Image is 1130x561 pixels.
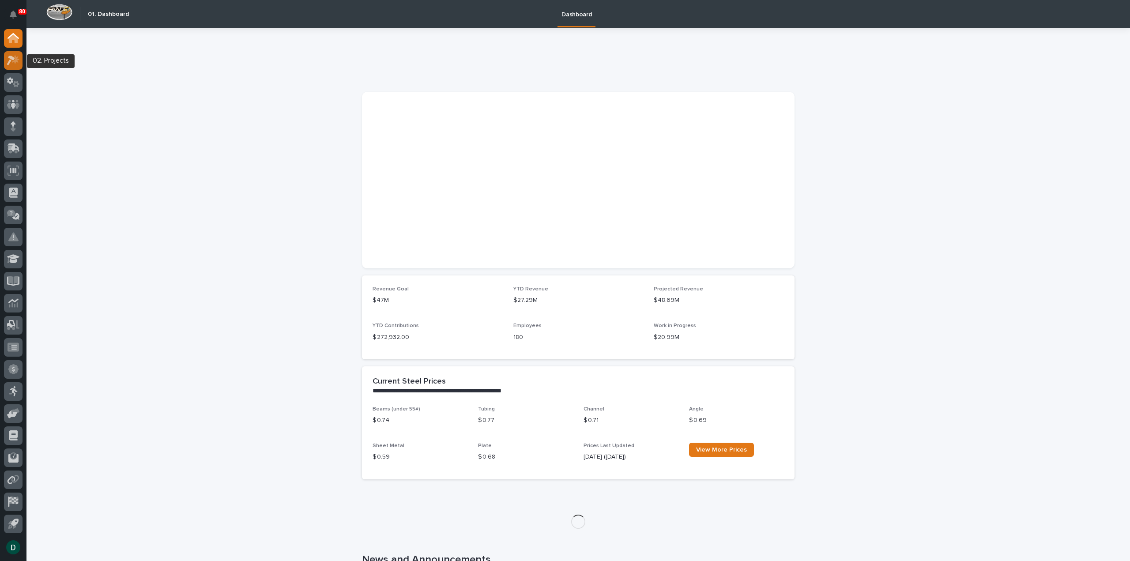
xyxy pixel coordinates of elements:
span: Plate [478,443,492,448]
span: Work in Progress [654,323,696,328]
p: $27.29M [513,296,644,305]
button: Notifications [4,5,23,24]
p: $48.69M [654,296,784,305]
span: Channel [584,407,604,412]
span: View More Prices [696,447,747,453]
span: YTD Contributions [373,323,419,328]
p: 80 [19,8,25,15]
button: users-avatar [4,538,23,557]
p: $47M [373,296,503,305]
p: $20.99M [654,333,784,342]
p: [DATE] ([DATE]) [584,452,678,462]
span: Sheet Metal [373,443,404,448]
span: Prices Last Updated [584,443,634,448]
p: $ 0.77 [478,416,573,425]
p: $ 272,932.00 [373,333,503,342]
span: Revenue Goal [373,286,409,292]
span: Employees [513,323,542,328]
p: $ 0.59 [373,452,467,462]
p: $ 0.68 [478,452,573,462]
p: $ 0.74 [373,416,467,425]
span: Tubing [478,407,495,412]
div: Notifications80 [11,11,23,25]
h2: Current Steel Prices [373,377,446,387]
span: Angle [689,407,704,412]
h2: 01. Dashboard [88,11,129,18]
p: $ 0.71 [584,416,678,425]
p: 180 [513,333,644,342]
a: View More Prices [689,443,754,457]
span: Beams (under 55#) [373,407,420,412]
span: Projected Revenue [654,286,703,292]
img: Workspace Logo [46,4,72,20]
span: YTD Revenue [513,286,548,292]
p: $ 0.69 [689,416,784,425]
